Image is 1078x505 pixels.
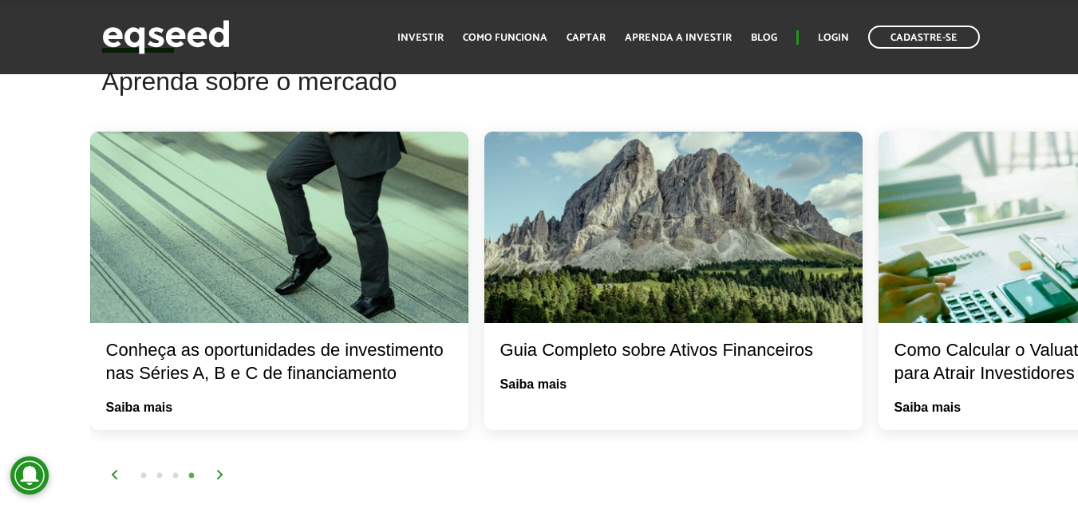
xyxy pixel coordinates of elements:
a: Aprenda a investir [625,33,732,43]
div: Conheça as oportunidades de investimento nas Séries A, B e C de financiamento [106,339,452,385]
img: EqSeed [102,16,230,58]
a: Cadastre-se [868,26,980,49]
a: Captar [567,33,606,43]
a: Saiba mais [106,401,173,414]
button: 3 of 2 [168,468,184,484]
a: Blog [751,33,777,43]
button: 1 of 2 [136,468,152,484]
img: arrow%20right.svg [215,470,225,479]
a: Login [818,33,849,43]
img: arrow%20left.svg [110,470,120,479]
button: 4 of 2 [184,468,199,484]
a: Saiba mais [894,401,962,414]
div: Guia Completo sobre Ativos Financeiros [500,339,847,362]
a: Investir [397,33,444,43]
button: 2 of 2 [152,468,168,484]
a: Como funciona [463,33,547,43]
h2: Aprenda sobre o mercado [102,68,1066,120]
a: Saiba mais [500,378,567,391]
